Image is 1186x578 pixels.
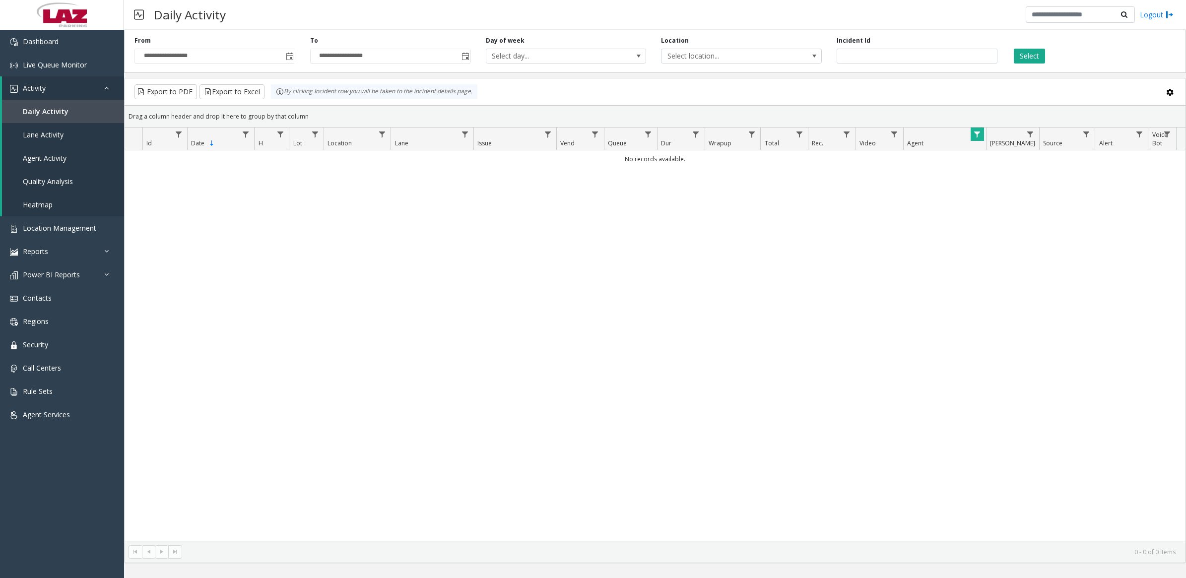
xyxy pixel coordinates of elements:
[458,128,471,141] a: Lane Filter Menu
[541,128,554,141] a: Issue Filter Menu
[310,36,318,45] label: To
[271,84,477,99] div: By clicking Incident row you will be taken to the incident details page.
[661,36,689,45] label: Location
[23,293,52,303] span: Contacts
[23,37,59,46] span: Dashboard
[907,139,923,147] span: Agent
[2,146,124,170] a: Agent Activity
[10,85,18,93] img: 'icon'
[642,128,655,141] a: Queue Filter Menu
[990,139,1035,147] span: [PERSON_NAME]
[2,123,124,146] a: Lane Activity
[23,107,68,116] span: Daily Activity
[134,84,197,99] button: Export to PDF
[284,49,295,63] span: Toggle popup
[23,340,48,349] span: Security
[2,100,124,123] a: Daily Activity
[745,128,758,141] a: Wrapup Filter Menu
[239,128,252,141] a: Date Filter Menu
[1024,128,1037,141] a: Parker Filter Menu
[134,36,151,45] label: From
[23,270,80,279] span: Power BI Reports
[149,2,231,27] h3: Daily Activity
[23,177,73,186] span: Quality Analysis
[23,317,49,326] span: Regions
[1014,49,1045,64] button: Select
[172,128,185,141] a: Id Filter Menu
[765,139,779,147] span: Total
[840,128,854,141] a: Rec. Filter Menu
[589,128,602,141] a: Vend Filter Menu
[328,139,352,147] span: Location
[259,139,263,147] span: H
[1152,130,1168,147] span: Voice Bot
[23,386,53,396] span: Rule Sets
[125,108,1186,125] div: Drag a column header and drop it here to group by that column
[1043,139,1062,147] span: Source
[191,139,204,147] span: Date
[661,139,671,147] span: Dur
[208,139,216,147] span: Sortable
[23,200,53,209] span: Heatmap
[486,36,525,45] label: Day of week
[10,225,18,233] img: 'icon'
[188,548,1176,556] kendo-pager-info: 0 - 0 of 0 items
[23,83,46,93] span: Activity
[10,341,18,349] img: 'icon'
[837,36,870,45] label: Incident Id
[10,295,18,303] img: 'icon'
[23,130,64,139] span: Lane Activity
[125,128,1186,540] div: Data table
[10,62,18,69] img: 'icon'
[23,60,87,69] span: Live Queue Monitor
[134,2,144,27] img: pageIcon
[477,139,492,147] span: Issue
[10,365,18,373] img: 'icon'
[10,38,18,46] img: 'icon'
[10,318,18,326] img: 'icon'
[608,139,627,147] span: Queue
[859,139,876,147] span: Video
[395,139,408,147] span: Lane
[2,170,124,193] a: Quality Analysis
[1079,128,1093,141] a: Source Filter Menu
[560,139,575,147] span: Vend
[10,271,18,279] img: 'icon'
[23,223,96,233] span: Location Management
[1099,139,1113,147] span: Alert
[460,49,470,63] span: Toggle popup
[125,150,1186,168] td: No records available.
[888,128,901,141] a: Video Filter Menu
[689,128,703,141] a: Dur Filter Menu
[1140,9,1174,20] a: Logout
[2,193,124,216] a: Heatmap
[23,363,61,373] span: Call Centers
[1166,9,1174,20] img: logout
[661,49,789,63] span: Select location...
[273,128,287,141] a: H Filter Menu
[23,410,70,419] span: Agent Services
[1161,128,1174,141] a: Voice Bot Filter Menu
[1132,128,1146,141] a: Alert Filter Menu
[812,139,823,147] span: Rec.
[792,128,806,141] a: Total Filter Menu
[486,49,614,63] span: Select day...
[23,153,66,163] span: Agent Activity
[709,139,731,147] span: Wrapup
[10,388,18,396] img: 'icon'
[10,248,18,256] img: 'icon'
[971,128,984,141] a: Agent Filter Menu
[146,139,152,147] span: Id
[276,88,284,96] img: infoIcon.svg
[293,139,302,147] span: Lot
[375,128,389,141] a: Location Filter Menu
[23,247,48,256] span: Reports
[10,411,18,419] img: 'icon'
[308,128,322,141] a: Lot Filter Menu
[2,76,124,100] a: Activity
[199,84,264,99] button: Export to Excel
